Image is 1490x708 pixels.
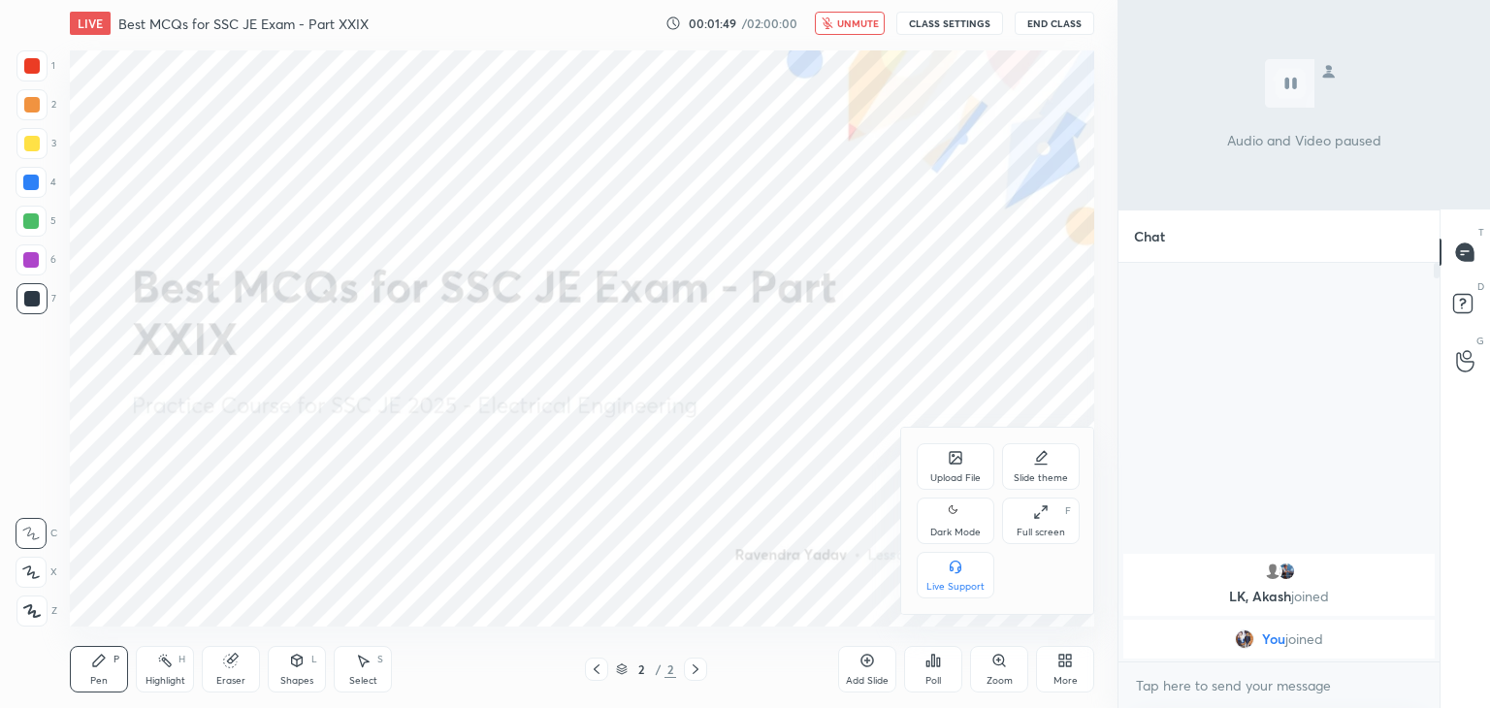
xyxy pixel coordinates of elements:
[926,582,985,592] div: Live Support
[1017,528,1065,537] div: Full screen
[930,528,981,537] div: Dark Mode
[1065,506,1071,516] div: F
[930,473,981,483] div: Upload File
[1014,473,1068,483] div: Slide theme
